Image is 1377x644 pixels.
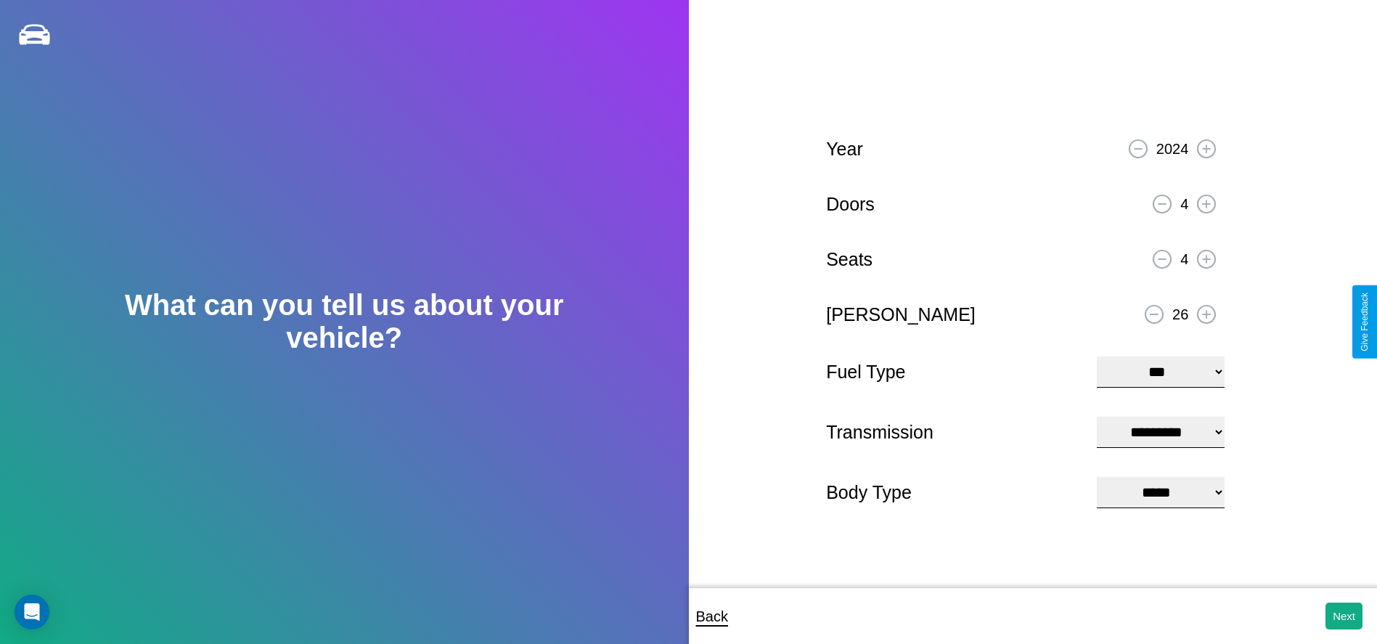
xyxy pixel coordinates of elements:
p: Year [826,133,863,166]
h2: What can you tell us about your vehicle? [69,289,620,354]
p: 26 [1172,301,1188,327]
p: Body Type [826,476,1082,509]
p: Back [696,603,728,629]
div: Give Feedback [1360,293,1370,351]
p: 4 [1180,246,1188,272]
p: Transmission [826,416,1082,449]
p: [PERSON_NAME] [826,298,976,331]
p: 4 [1180,191,1188,217]
p: Fuel Type [826,356,1082,388]
p: Doors [826,188,875,221]
p: Seats [826,243,873,276]
div: Open Intercom Messenger [15,595,49,629]
p: 2024 [1156,136,1189,162]
button: Next [1325,603,1362,629]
